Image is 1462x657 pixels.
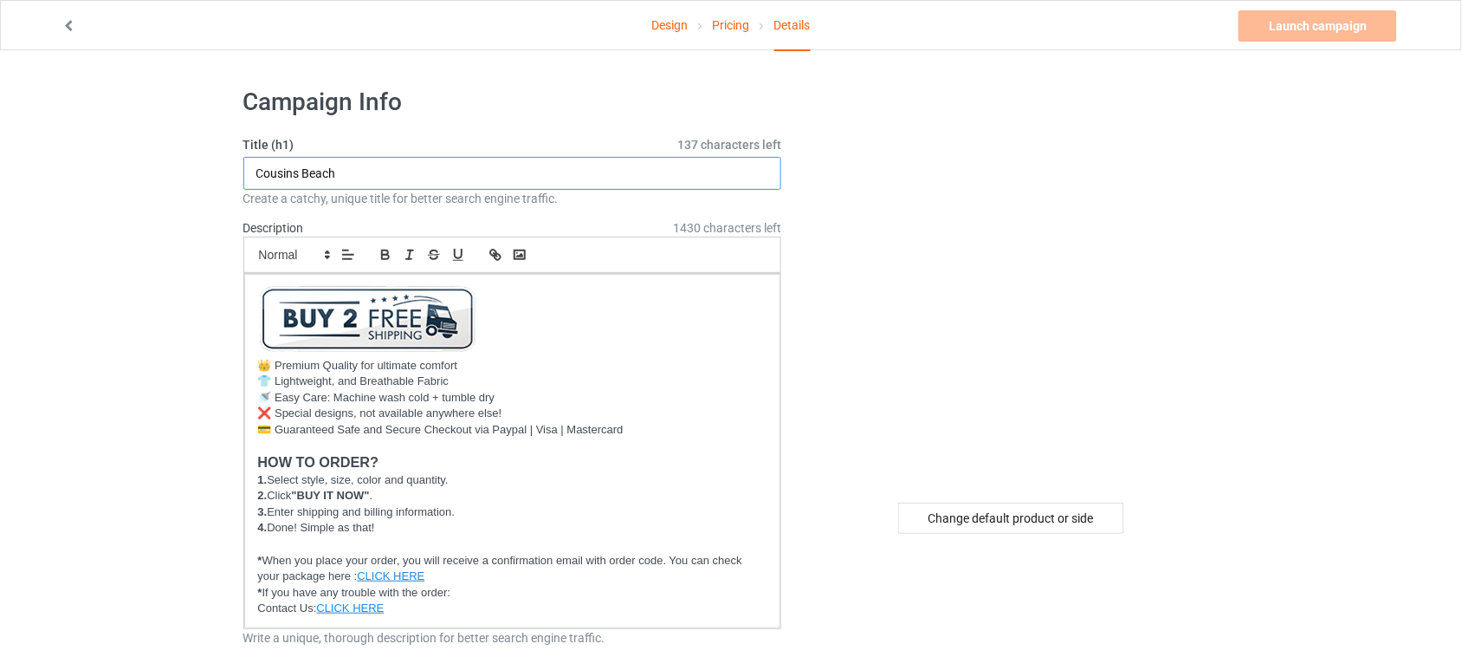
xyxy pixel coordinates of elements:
p: Select style, size, color and quantity. [258,472,767,489]
img: YaW2Y8d.png [258,285,476,353]
span: 137 characters left [677,136,781,153]
p: When you place your order, you will receive a confirmation email with order code. You can check y... [258,553,767,585]
p: ❌ Special designs, not available anywhere else! [258,406,767,422]
p: Enter shipping and billing information. [258,504,767,521]
p: Done! Simple as that! [258,520,767,537]
p: 🚿 Easy Care: Machine wash cold + tumble dry [258,390,767,407]
p: Click . [258,488,767,504]
a: CLICK HERE [316,602,384,615]
label: Title (h1) [243,136,782,153]
div: Details [774,1,811,51]
div: Create a catchy, unique title for better search engine traffic. [243,190,782,207]
p: 👑 Premium Quality for ultimate comfort [258,358,767,374]
span: 1430 characters left [673,219,781,237]
h1: Campaign Info [243,87,782,118]
strong: "BUY IT NOW" [292,489,370,502]
p: Contact Us: [258,601,767,617]
strong: 4. [258,521,268,534]
a: CLICK HERE [357,569,424,582]
p: 💳 Guaranteed Safe and Secure Checkout via Paypal | Visa | Mastercard [258,422,767,439]
div: Change default product or side [898,503,1124,534]
div: Write a unique, thorough description for better search engine traffic. [243,629,782,647]
strong: 1. [258,473,268,486]
strong: 3. [258,505,268,518]
a: Design [651,1,688,49]
label: Description [243,221,304,235]
strong: 2. [258,489,268,502]
strong: HOW TO ORDER? [258,454,379,470]
p: 👕 Lightweight, and Breathable Fabric [258,374,767,390]
p: If you have any trouble with the order: [258,585,767,602]
a: Pricing [712,1,749,49]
